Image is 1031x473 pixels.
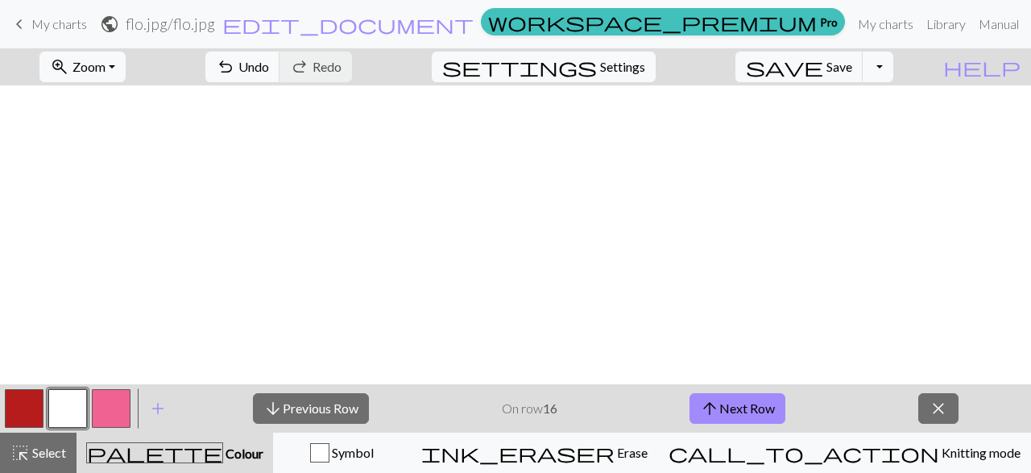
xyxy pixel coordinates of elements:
span: edit_document [222,13,474,35]
i: Settings [442,57,597,77]
button: Erase [411,433,658,473]
button: Next Row [689,393,785,424]
span: arrow_downward [263,397,283,420]
span: Undo [238,59,269,74]
a: Library [920,8,972,40]
span: Zoom [72,59,106,74]
span: ink_eraser [421,442,615,464]
a: My charts [10,10,87,38]
span: call_to_action [669,442,939,464]
span: palette [87,442,222,464]
span: keyboard_arrow_left [10,13,29,35]
span: Knitting mode [939,445,1021,460]
button: Colour [77,433,273,473]
p: On row [502,399,557,418]
button: Symbol [273,433,411,473]
span: Colour [223,446,263,461]
button: Zoom [39,52,126,82]
span: undo [216,56,235,78]
span: Erase [615,445,648,460]
strong: 16 [543,400,557,416]
span: add [148,397,168,420]
span: highlight_alt [10,442,30,464]
span: Settings [600,57,645,77]
span: close [929,397,948,420]
span: Symbol [329,445,374,460]
a: Manual [972,8,1025,40]
button: Save [735,52,863,82]
span: Select [30,445,66,460]
span: Save [826,59,852,74]
span: workspace_premium [488,10,817,33]
span: arrow_upward [700,397,719,420]
button: Undo [205,52,280,82]
span: settings [442,56,597,78]
button: SettingsSettings [432,52,656,82]
a: Pro [481,8,845,35]
button: Previous Row [253,393,369,424]
span: help [943,56,1021,78]
h2: flo.jpg / flo.jpg [126,15,215,33]
span: save [746,56,823,78]
a: My charts [851,8,920,40]
span: public [100,13,119,35]
button: Knitting mode [658,433,1031,473]
span: zoom_in [50,56,69,78]
span: My charts [31,16,87,31]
